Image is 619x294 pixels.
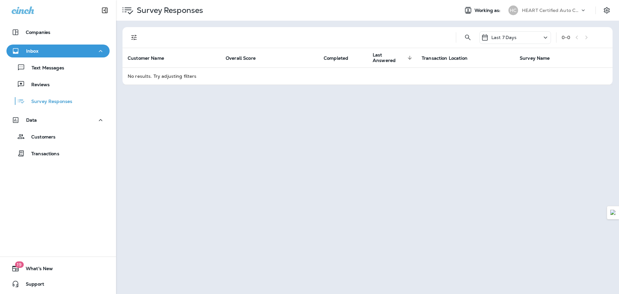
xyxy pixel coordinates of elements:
[25,82,50,88] p: Reviews
[522,8,580,13] p: HEART Certified Auto Care
[562,35,570,40] div: 0 - 0
[373,52,414,63] span: Last Answered
[373,52,406,63] span: Last Answered
[422,56,467,61] span: Transaction Location
[6,130,110,143] button: Customers
[491,35,517,40] p: Last 7 Days
[128,56,164,61] span: Customer Name
[324,55,357,61] span: Completed
[610,210,616,216] img: Detect Auto
[19,281,44,289] span: Support
[6,262,110,275] button: 19What's New
[461,31,474,44] button: Search Survey Responses
[6,61,110,74] button: Text Messages
[6,147,110,160] button: Transactions
[26,48,38,54] p: Inbox
[226,55,264,61] span: Overall Score
[324,56,348,61] span: Completed
[6,26,110,39] button: Companies
[6,114,110,127] button: Data
[25,65,64,71] p: Text Messages
[6,77,110,91] button: Reviews
[26,30,50,35] p: Companies
[19,266,53,274] span: What's New
[96,4,114,17] button: Collapse Sidebar
[128,55,172,61] span: Customer Name
[520,56,550,61] span: Survey Name
[25,151,59,157] p: Transactions
[134,5,203,15] p: Survey Responses
[123,67,613,85] td: No results. Try adjusting filters
[422,55,476,61] span: Transaction Location
[6,94,110,108] button: Survey Responses
[25,134,55,140] p: Customers
[601,5,613,16] button: Settings
[15,261,24,268] span: 19
[6,278,110,290] button: Support
[26,117,37,123] p: Data
[226,56,256,61] span: Overall Score
[475,8,502,13] span: Working as:
[128,31,141,44] button: Filters
[25,99,72,105] p: Survey Responses
[508,5,518,15] div: HC
[520,55,558,61] span: Survey Name
[6,45,110,57] button: Inbox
